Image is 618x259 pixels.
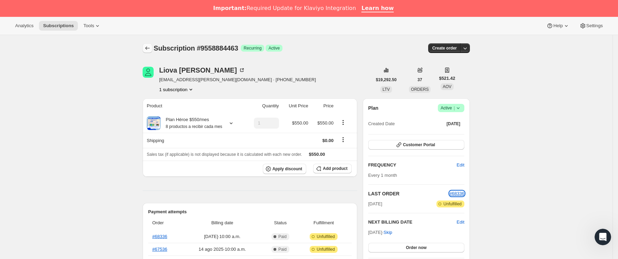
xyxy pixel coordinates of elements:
h2: FREQUENCY [368,162,457,169]
div: Plan Héroe $550/mes [161,116,222,130]
span: $19,292.50 [376,77,396,83]
span: Unfulfilled [443,201,462,207]
span: Active [268,45,280,51]
span: Unfulfilled [317,234,335,239]
span: Active [441,105,462,111]
span: Tools [83,23,94,29]
b: Important: [213,5,247,11]
a: #68336 [152,234,167,239]
span: $550.00 [292,120,308,126]
button: Product actions [159,86,194,93]
span: Edit [457,162,464,169]
span: Liova Castro [143,67,154,78]
span: $521.42 [439,75,455,82]
button: Tools [79,21,105,31]
span: [EMAIL_ADDRESS][PERSON_NAME][DOMAIN_NAME] · [PHONE_NUMBER] [159,76,316,83]
a: Learn how [361,5,394,12]
span: Sales tax (if applicable) is not displayed because it is calculated with each new order. [147,152,302,157]
a: #67536 [152,247,167,252]
th: Unit Price [281,98,310,114]
span: 14 ago 2025 · 10:00 a.m. [184,246,261,253]
span: Created Date [368,120,395,127]
span: Order now [406,245,426,250]
small: 8 productos a recibir cada mes [166,124,222,129]
iframe: Intercom live chat [595,229,611,245]
button: 37 [413,75,426,85]
div: Liova [PERSON_NAME] [159,67,245,74]
button: Add product [313,164,351,173]
span: | [454,105,455,111]
span: Analytics [15,23,33,29]
span: Every 1 month [368,173,397,178]
span: Paid [278,234,287,239]
button: Create order [428,43,461,53]
th: Product [143,98,245,114]
span: [DATE] · [368,230,392,235]
span: Create order [432,45,457,51]
span: [DATE] · 10:00 a.m. [184,233,261,240]
span: 37 [418,77,422,83]
a: #68336 [450,191,464,196]
span: Customer Portal [403,142,435,148]
div: Required Update for Klaviyo Integration [213,5,356,12]
span: ORDERS [411,87,429,92]
button: $19,292.50 [372,75,401,85]
span: Fulfillment [300,219,348,226]
button: Edit [453,160,468,171]
img: product img [147,116,161,130]
span: Status [265,219,296,226]
span: Skip [383,229,392,236]
button: Customer Portal [368,140,464,150]
span: $0.00 [322,138,334,143]
span: [DATE] [368,201,382,207]
button: Apply discount [263,164,307,174]
h2: LAST ORDER [368,190,450,197]
span: Subscription #9558884463 [154,44,238,52]
span: [DATE] [446,121,460,127]
span: Subscriptions [43,23,74,29]
span: Settings [586,23,603,29]
span: Unfulfilled [317,247,335,252]
span: AOV [443,84,451,89]
span: $550.00 [317,120,333,126]
span: Add product [323,166,347,171]
h2: Plan [368,105,379,111]
button: Edit [457,219,464,226]
button: Shipping actions [338,136,349,143]
th: Quantity [245,98,281,114]
button: [DATE] [442,119,464,129]
button: Skip [379,227,396,238]
button: Product actions [338,119,349,126]
span: Recurring [244,45,261,51]
h2: Payment attempts [148,208,352,215]
span: Paid [278,247,287,252]
button: Subscriptions [143,43,152,53]
th: Price [310,98,336,114]
span: Apply discount [272,166,302,172]
button: Settings [575,21,607,31]
button: Help [542,21,574,31]
th: Shipping [143,133,245,148]
span: Billing date [184,219,261,226]
button: Order now [368,243,464,252]
button: Subscriptions [39,21,78,31]
button: #68336 [450,190,464,197]
h2: NEXT BILLING DATE [368,219,457,226]
th: Order [148,215,182,230]
span: $550.00 [309,152,325,157]
span: LTV [382,87,390,92]
button: Analytics [11,21,38,31]
span: Help [553,23,563,29]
